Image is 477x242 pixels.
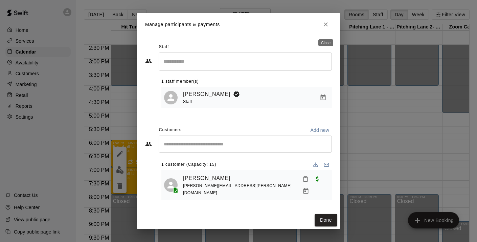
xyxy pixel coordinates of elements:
[145,58,152,64] svg: Staff
[159,53,332,70] div: Search staff
[300,185,312,197] button: Manage bookings & payment
[164,91,178,104] div: Cheyenne Simpson
[311,176,323,182] span: Paid with Card
[233,91,240,98] svg: Booking Owner
[183,174,230,183] a: [PERSON_NAME]
[164,178,178,192] div: Connor McCartin
[183,90,230,99] a: [PERSON_NAME]
[161,76,199,87] span: 1 staff member(s)
[145,21,220,28] p: Manage participants & payments
[321,159,332,170] button: Email participants
[145,141,152,147] svg: Customers
[310,127,329,134] p: Add new
[159,136,332,153] div: Start typing to search customers...
[161,159,216,170] span: 1 customer (Capacity: 15)
[308,125,332,136] button: Add new
[318,39,333,46] div: Close
[300,173,311,185] button: Mark attendance
[310,159,321,170] button: Download list
[315,214,337,226] button: Done
[183,183,292,195] span: [PERSON_NAME][EMAIL_ADDRESS][PERSON_NAME][DOMAIN_NAME]
[159,42,169,53] span: Staff
[183,99,192,104] span: Staff
[159,125,182,136] span: Customers
[317,92,329,104] button: Manage bookings & payment
[320,18,332,31] button: Close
